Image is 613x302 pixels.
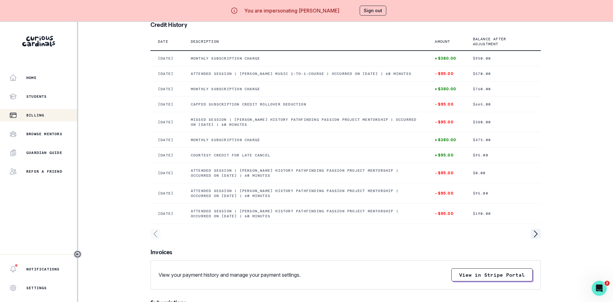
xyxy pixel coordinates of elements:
[435,56,458,61] p: +$380.00
[473,137,533,142] p: $475.00
[435,137,458,142] p: +$380.00
[473,191,533,196] p: $95.00
[191,87,420,92] p: Monthly subscription charge
[159,271,301,279] p: View your payment history and manage your payment settings.
[73,250,82,258] button: Toggle sidebar
[22,36,55,47] img: Curious Cardinals Logo
[605,281,610,286] span: 2
[473,211,533,216] p: $190.00
[158,153,176,158] p: [DATE]
[191,56,420,61] p: Monthly subscription charge
[158,56,176,61] p: [DATE]
[473,171,533,176] p: $0.00
[473,37,526,47] p: Balance after adjustment
[158,120,176,125] p: [DATE]
[26,75,37,80] p: Home
[592,281,607,296] iframe: Intercom live chat
[473,102,533,107] p: $665.00
[26,150,62,155] p: Guardian Guide
[26,285,47,290] p: Settings
[191,137,420,142] p: Monthly subscription charge
[158,211,176,216] p: [DATE]
[191,39,219,44] p: Description
[26,113,44,118] p: Billing
[451,268,533,281] button: View in Stripe Portal
[435,120,458,125] p: -$95.00
[150,22,541,28] p: Credit History
[435,71,458,76] p: -$95.00
[473,87,533,92] p: $760.00
[158,102,176,107] p: [DATE]
[435,171,458,176] p: -$95.00
[150,249,541,255] p: Invoices
[191,209,420,219] p: Attended session | [PERSON_NAME] History Pathfinding Passion Project Mentorship | Occurred on [DA...
[158,137,176,142] p: [DATE]
[26,131,62,136] p: Browse Mentors
[191,168,420,178] p: Attended session | [PERSON_NAME] History Pathfinding Passion Project Mentorship | Occurred on [DA...
[244,7,339,14] p: You are impersonating [PERSON_NAME]
[435,211,458,216] p: -$95.00
[360,6,386,16] button: Sign out
[158,191,176,196] p: [DATE]
[191,153,420,158] p: COURTESY CREDIT FOR LATE CANCEL
[435,191,458,196] p: -$95.00
[473,71,533,76] p: $570.00
[158,171,176,176] p: [DATE]
[191,117,420,127] p: Missed session | [PERSON_NAME] History Pathfinding Passion Project Mentorship | Occurred on [DATE...
[531,229,541,239] svg: page right
[435,153,458,158] p: +$95.00
[435,102,458,107] p: -$95.00
[158,71,176,76] p: [DATE]
[191,102,420,107] p: Capped subscription credit rollover deduction
[26,94,47,99] p: Students
[473,153,533,158] p: $95.00
[191,71,420,76] p: Attended session | [PERSON_NAME] Music 1-to-1-course | Occurred on [DATE] | 60 minutes
[191,188,420,198] p: Attended session | [PERSON_NAME] History Pathfinding Passion Project Mentorship | Occurred on [DA...
[435,87,458,92] p: +$380.00
[150,229,160,239] svg: page left
[473,56,533,61] p: $950.00
[158,39,168,44] p: Date
[26,169,62,174] p: Refer a friend
[435,39,450,44] p: Amount
[473,120,533,125] p: $380.00
[26,267,60,272] p: Notifications
[158,87,176,92] p: [DATE]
